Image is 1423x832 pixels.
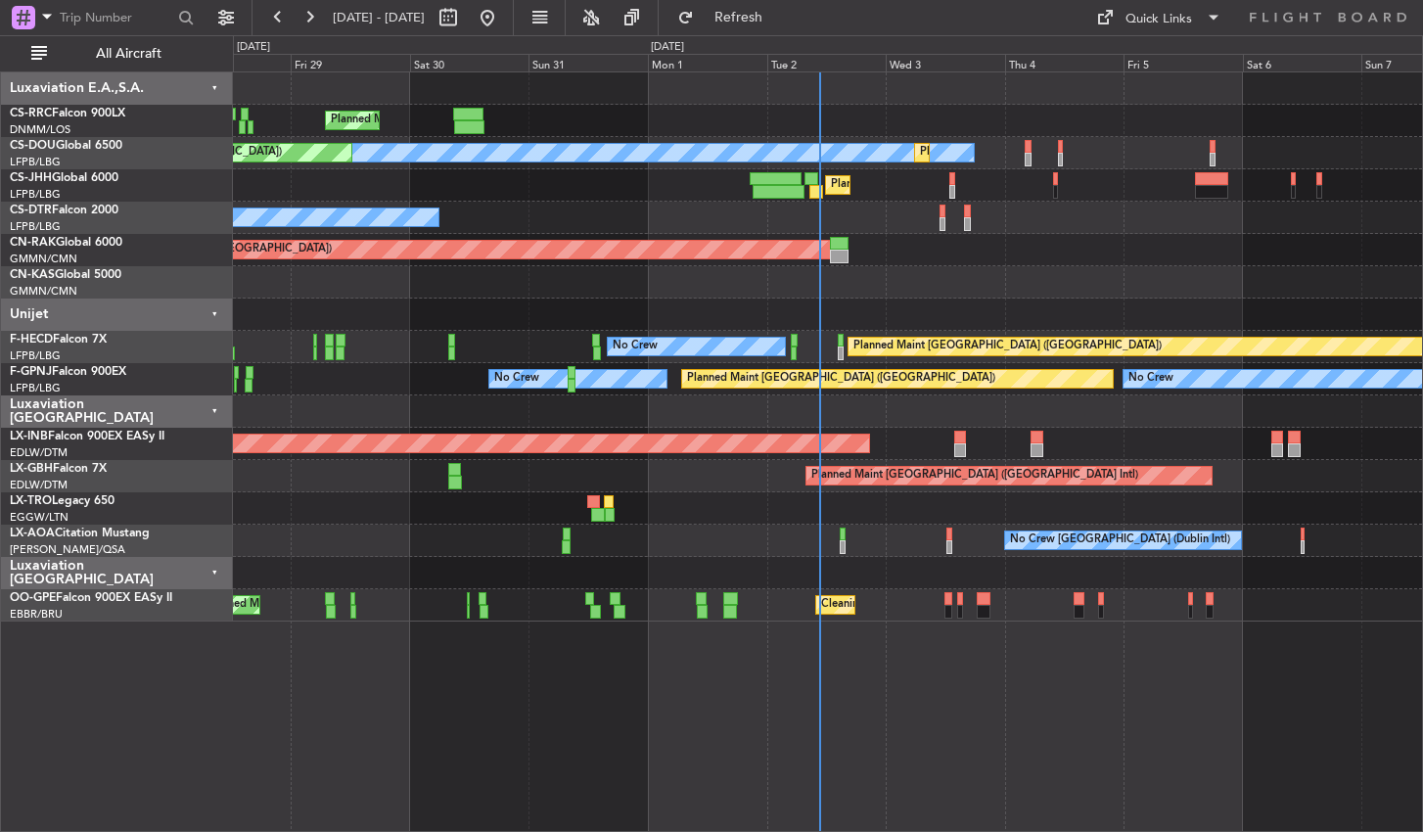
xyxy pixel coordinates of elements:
button: All Aircraft [22,38,212,69]
div: Tue 2 [767,54,887,71]
a: EDLW/DTM [10,478,68,492]
span: LX-TRO [10,495,52,507]
button: Refresh [668,2,786,33]
div: [DATE] [237,39,270,56]
div: No Crew [GEOGRAPHIC_DATA] (Dublin Intl) [1010,526,1230,555]
a: LX-GBHFalcon 7X [10,463,107,475]
div: Planned Maint [GEOGRAPHIC_DATA] ([GEOGRAPHIC_DATA]) [831,170,1139,200]
span: F-HECD [10,334,53,346]
a: CS-DOUGlobal 6500 [10,140,122,152]
a: EDLW/DTM [10,445,68,460]
span: Refresh [698,11,780,24]
div: No Crew [1128,364,1173,393]
div: Planned Maint [GEOGRAPHIC_DATA] ([GEOGRAPHIC_DATA]) [687,364,995,393]
div: Sat 30 [410,54,529,71]
div: Fri 29 [291,54,410,71]
a: EBBR/BRU [10,607,63,622]
span: CS-DOU [10,140,56,152]
a: F-HECDFalcon 7X [10,334,107,346]
a: LFPB/LBG [10,187,61,202]
a: F-GPNJFalcon 900EX [10,366,126,378]
a: CS-DTRFalcon 2000 [10,205,118,216]
a: LFPB/LBG [10,348,61,363]
span: All Aircraft [51,47,207,61]
span: [DATE] - [DATE] [333,9,425,26]
div: Wed 3 [886,54,1005,71]
div: Planned Maint [GEOGRAPHIC_DATA] ([GEOGRAPHIC_DATA]) [920,138,1228,167]
a: [PERSON_NAME]/QSA [10,542,125,557]
div: Cleaning [GEOGRAPHIC_DATA] ([GEOGRAPHIC_DATA] National) [821,590,1148,620]
a: CS-JHHGlobal 6000 [10,172,118,184]
div: Fri 5 [1124,54,1243,71]
div: Thu 4 [1005,54,1125,71]
input: Trip Number [60,3,172,32]
div: [DATE] [651,39,684,56]
a: LX-AOACitation Mustang [10,528,150,539]
span: CS-DTR [10,205,52,216]
a: CN-KASGlobal 5000 [10,269,121,281]
div: No Crew [494,364,539,393]
a: LFPB/LBG [10,381,61,395]
a: OO-GPEFalcon 900EX EASy II [10,592,172,604]
a: GMMN/CMN [10,284,77,299]
a: LFPB/LBG [10,155,61,169]
a: GMMN/CMN [10,252,77,266]
a: CN-RAKGlobal 6000 [10,237,122,249]
span: LX-GBH [10,463,53,475]
button: Quick Links [1086,2,1231,33]
span: CS-JHH [10,172,52,184]
a: LFPB/LBG [10,219,61,234]
span: CS-RRC [10,108,52,119]
span: CN-KAS [10,269,55,281]
a: LX-TROLegacy 650 [10,495,115,507]
div: Planned Maint [GEOGRAPHIC_DATA] ([GEOGRAPHIC_DATA]) [331,106,639,135]
span: CN-RAK [10,237,56,249]
span: F-GPNJ [10,366,52,378]
span: LX-AOA [10,528,55,539]
div: Planned Maint [GEOGRAPHIC_DATA] ([GEOGRAPHIC_DATA]) [853,332,1162,361]
div: Planned Maint [GEOGRAPHIC_DATA] ([GEOGRAPHIC_DATA] Intl) [811,461,1138,490]
span: OO-GPE [10,592,56,604]
div: Sat 6 [1243,54,1362,71]
div: Quick Links [1125,10,1192,29]
div: Mon 1 [648,54,767,71]
span: LX-INB [10,431,48,442]
a: EGGW/LTN [10,510,69,525]
a: DNMM/LOS [10,122,70,137]
a: LX-INBFalcon 900EX EASy II [10,431,164,442]
a: CS-RRCFalcon 900LX [10,108,125,119]
div: Sun 31 [528,54,648,71]
div: No Crew [613,332,658,361]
